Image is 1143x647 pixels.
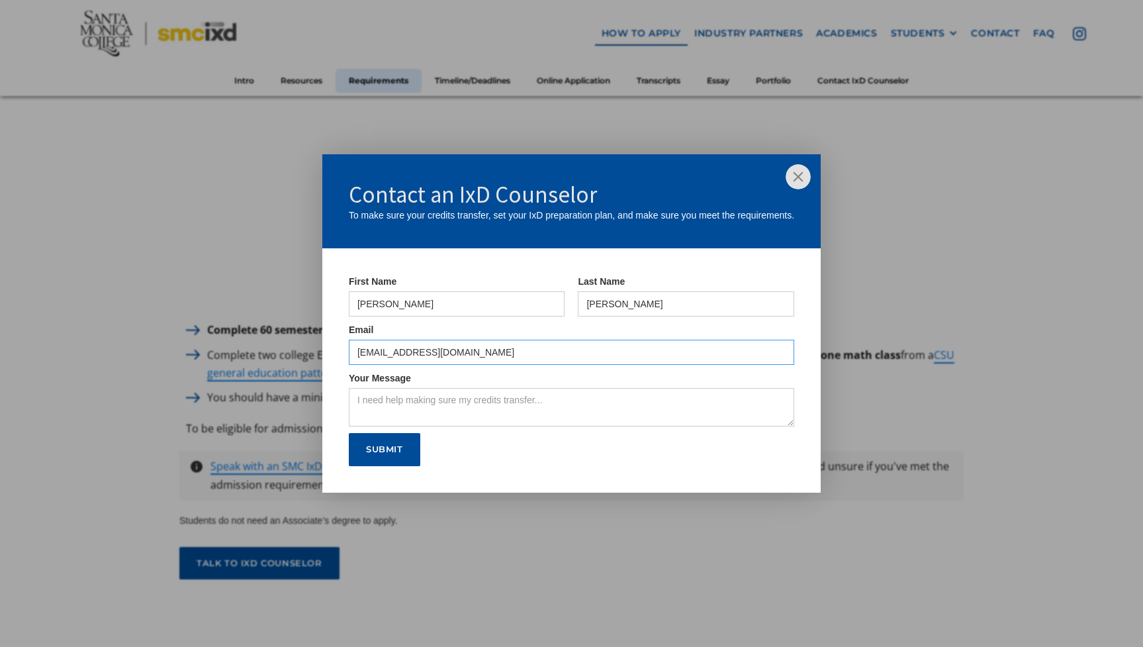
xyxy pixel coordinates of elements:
[349,209,794,222] div: To make sure your credits transfer, set your IxD preparation plan, and make sure you meet the req...
[349,433,420,466] input: Submit
[349,181,794,209] h1: Contact an IxD Counselor
[349,323,794,336] label: Email
[349,275,565,288] label: First Name
[349,372,794,385] label: Your Message
[578,275,794,288] label: Last Name
[322,248,821,493] form: IxD Counselor Form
